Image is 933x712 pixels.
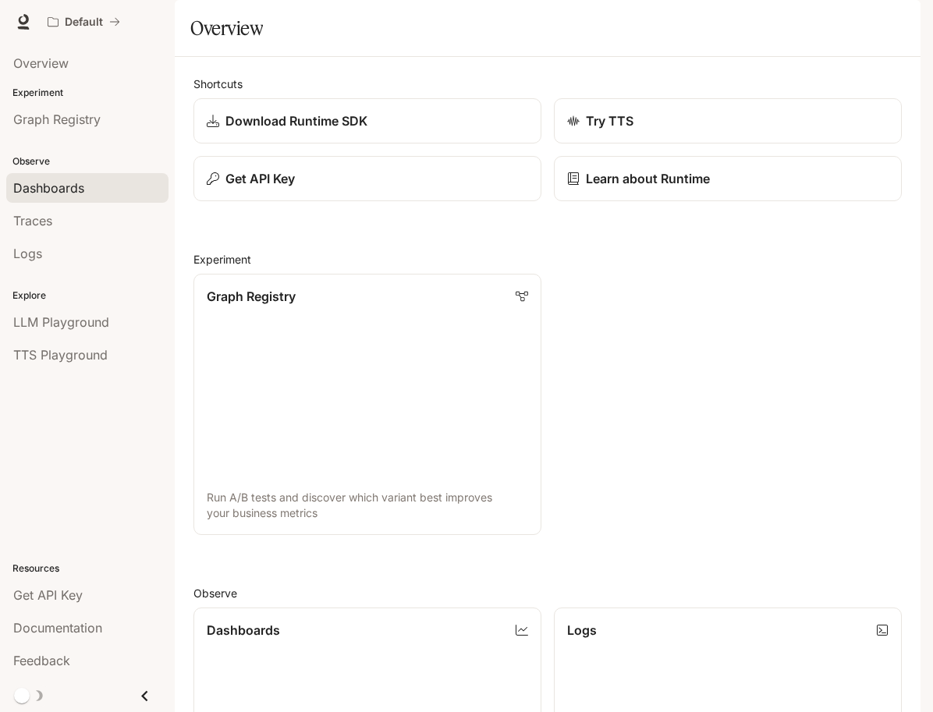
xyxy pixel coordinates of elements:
[193,251,902,267] h2: Experiment
[554,156,902,201] a: Learn about Runtime
[225,169,295,188] p: Get API Key
[207,287,296,306] p: Graph Registry
[65,16,103,29] p: Default
[193,156,541,201] button: Get API Key
[554,98,902,143] a: Try TTS
[193,585,902,601] h2: Observe
[193,76,902,92] h2: Shortcuts
[190,12,263,44] h1: Overview
[207,490,528,521] p: Run A/B tests and discover which variant best improves your business metrics
[225,112,367,130] p: Download Runtime SDK
[41,6,127,37] button: All workspaces
[586,169,710,188] p: Learn about Runtime
[193,274,541,535] a: Graph RegistryRun A/B tests and discover which variant best improves your business metrics
[567,621,597,639] p: Logs
[207,621,280,639] p: Dashboards
[193,98,541,143] a: Download Runtime SDK
[586,112,633,130] p: Try TTS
